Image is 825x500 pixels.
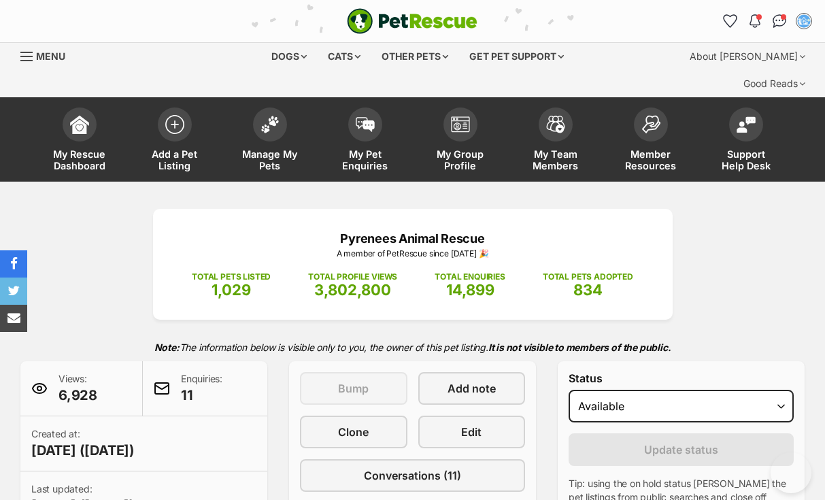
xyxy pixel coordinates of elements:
[430,148,491,171] span: My Group Profile
[31,427,135,460] p: Created at:
[338,380,369,397] span: Bump
[461,424,482,440] span: Edit
[720,10,741,32] a: Favourites
[318,43,370,70] div: Cats
[543,271,633,283] p: TOTAL PETS ADOPTED
[308,271,397,283] p: TOTAL PROFILE VIEWS
[435,271,505,283] p: TOTAL ENQUIRIES
[769,10,790,32] a: Conversations
[644,441,718,458] span: Update status
[173,229,652,248] p: Pyrenees Animal Rescue
[192,271,271,283] p: TOTAL PETS LISTED
[569,433,794,466] button: Update status
[144,148,205,171] span: Add a Pet Listing
[793,10,815,32] button: My account
[418,372,526,405] a: Add note
[70,115,89,134] img: dashboard-icon-eb2f2d2d3e046f16d808141f083e7271f6b2e854fb5c12c21221c1fb7104beca.svg
[525,148,586,171] span: My Team Members
[314,281,391,299] span: 3,802,800
[546,116,565,133] img: team-members-icon-5396bd8760b3fe7c0b43da4ab00e1e3bb1a5d9ba89233759b79545d2d3fc5d0d.svg
[573,281,603,299] span: 834
[262,43,316,70] div: Dogs
[58,372,97,405] p: Views:
[260,116,280,133] img: manage-my-pets-icon-02211641906a0b7f246fdf0571729dbe1e7629f14944591b6c1af311fb30b64b.svg
[20,333,805,361] p: The information below is visible only to you, the owner of this pet listing.
[36,50,65,62] span: Menu
[347,8,477,34] a: PetRescue
[338,424,369,440] span: Clone
[318,101,413,182] a: My Pet Enquiries
[127,101,222,182] a: Add a Pet Listing
[737,116,756,133] img: help-desk-icon-fdf02630f3aa405de69fd3d07c3f3aa587a6932b1a1747fa1d2bba05be0121f9.svg
[620,148,681,171] span: Member Resources
[750,14,760,28] img: notifications-46538b983faf8c2785f20acdc204bb7945ddae34d4c08c2a6579f10ce5e182be.svg
[300,416,407,448] a: Clone
[698,101,794,182] a: Support Help Desk
[744,10,766,32] button: Notifications
[797,14,811,28] img: susan bullen profile pic
[451,116,470,133] img: group-profile-icon-3fa3cf56718a62981997c0bc7e787c4b2cf8bcc04b72c1350f741eb67cf2f40e.svg
[335,148,396,171] span: My Pet Enquiries
[771,452,811,493] iframe: Help Scout Beacon - Open
[413,101,508,182] a: My Group Profile
[356,117,375,132] img: pet-enquiries-icon-7e3ad2cf08bfb03b45e93fb7055b45f3efa6380592205ae92323e6603595dc1f.svg
[165,115,184,134] img: add-pet-listing-icon-0afa8454b4691262ce3f59096e99ab1cd57d4a30225e0717b998d2c9b9846f56.svg
[773,14,787,28] img: chat-41dd97257d64d25036548639549fe6c8038ab92f7586957e7f3b1b290dea8141.svg
[418,416,526,448] a: Edit
[347,8,477,34] img: logo-e224e6f780fb5917bec1dbf3a21bbac754714ae5b6737aabdf751b685950b380.svg
[488,341,671,353] strong: It is not visible to members of the public.
[460,43,573,70] div: Get pet support
[20,43,75,67] a: Menu
[58,386,97,405] span: 6,928
[31,441,135,460] span: [DATE] ([DATE])
[239,148,301,171] span: Manage My Pets
[154,341,180,353] strong: Note:
[300,372,407,405] button: Bump
[603,101,698,182] a: Member Resources
[446,281,494,299] span: 14,899
[734,70,815,97] div: Good Reads
[300,459,525,492] a: Conversations (11)
[222,101,318,182] a: Manage My Pets
[173,248,652,260] p: A member of PetRescue since [DATE] 🎉
[680,43,815,70] div: About [PERSON_NAME]
[32,101,127,182] a: My Rescue Dashboard
[49,148,110,171] span: My Rescue Dashboard
[715,148,777,171] span: Support Help Desk
[372,43,458,70] div: Other pets
[641,115,660,133] img: member-resources-icon-8e73f808a243e03378d46382f2149f9095a855e16c252ad45f914b54edf8863c.svg
[181,372,222,405] p: Enquiries:
[364,467,461,484] span: Conversations (11)
[508,101,603,182] a: My Team Members
[181,386,222,405] span: 11
[569,372,794,384] label: Status
[448,380,496,397] span: Add note
[212,281,251,299] span: 1,029
[720,10,815,32] ul: Account quick links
